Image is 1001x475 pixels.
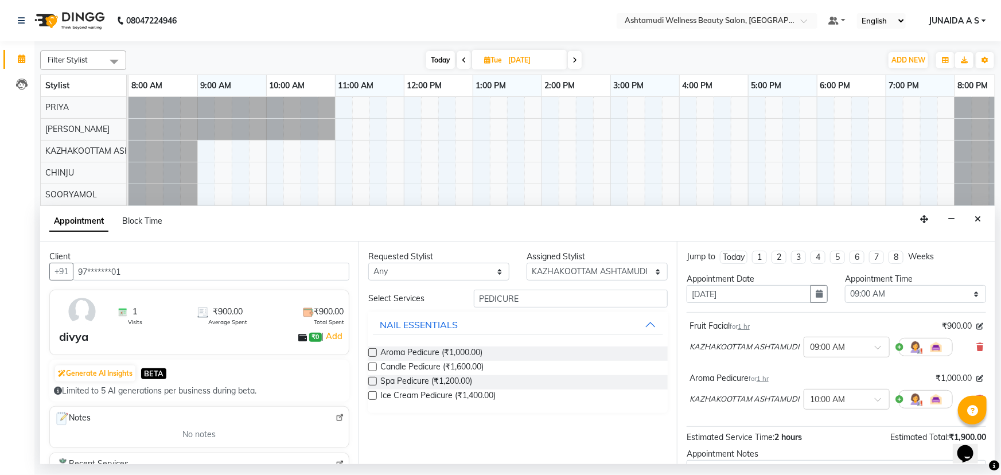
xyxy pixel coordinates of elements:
small: for [749,375,769,383]
span: Tue [481,56,505,64]
div: Client [49,251,349,263]
img: logo [29,5,108,37]
li: 4 [811,251,825,264]
div: divya [59,328,88,345]
div: Appointment Time [845,273,986,285]
span: JUNAIDA A S [929,15,979,27]
div: Aroma Pedicure [690,372,769,384]
div: NAIL ESSENTIALS [380,318,458,332]
span: Block Time [122,216,162,226]
span: Ice Cream Pedicure (₹1,400.00) [380,390,496,404]
span: ₹900.00 [213,306,243,318]
input: Search by Name/Mobile/Email/Code [73,263,349,281]
li: 3 [791,251,806,264]
div: Today [723,251,745,263]
span: Estimated Service Time: [687,432,774,442]
img: Interior.png [929,392,943,406]
span: Spa Pedicure (₹1,200.00) [380,375,472,390]
div: Limited to 5 AI generations per business during beta. [54,385,345,397]
span: SOORYAMOL [45,189,97,200]
span: 2 hours [774,432,802,442]
a: 10:00 AM [267,77,308,94]
span: Total Spent [314,318,344,326]
li: 5 [830,251,845,264]
span: ADD NEW [891,56,925,64]
small: for [730,322,750,330]
div: Fruit Facial [690,320,750,332]
span: No notes [182,429,216,441]
a: 11:00 AM [336,77,377,94]
span: 1 hr [738,322,750,330]
span: Recent Services [54,458,128,472]
img: avatar [65,295,99,328]
span: KAZHAKOOTTAM ASHTAMUDI [45,146,161,156]
span: CHINJU [45,168,74,178]
span: Stylist [45,80,69,91]
span: ₹0 [309,333,321,342]
button: Close [969,211,986,228]
a: 4:00 PM [680,77,716,94]
a: 12:00 PM [404,77,445,94]
span: PRIYA [45,102,69,112]
input: 2025-10-14 [505,52,562,69]
button: ADD NEW [889,52,928,68]
li: 1 [752,251,767,264]
img: Interior.png [929,340,943,354]
input: yyyy-mm-dd [687,285,811,303]
span: Appointment [49,211,108,232]
div: Requested Stylist [368,251,509,263]
span: KAZHAKOOTTAM ASHTAMUDI [690,394,799,405]
a: 1:00 PM [473,77,509,94]
span: 1 [133,306,137,318]
span: Visits [128,318,142,326]
button: +91 [49,263,73,281]
button: NAIL ESSENTIALS [373,314,663,335]
li: 8 [889,251,903,264]
span: Candle Pedicure (₹1,600.00) [380,361,484,375]
li: 2 [772,251,786,264]
li: 6 [850,251,864,264]
div: Appointment Date [687,273,828,285]
img: Hairdresser.png [909,392,922,406]
a: 3:00 PM [611,77,647,94]
span: BETA [141,368,166,379]
span: Aroma Pedicure (₹1,000.00) [380,346,482,361]
a: 6:00 PM [817,77,854,94]
div: Weeks [908,251,934,263]
div: Jump to [687,251,715,263]
a: 5:00 PM [749,77,785,94]
div: Select Services [360,293,465,305]
a: 8:00 AM [128,77,165,94]
span: Estimated Total: [890,432,949,442]
a: 9:00 AM [198,77,235,94]
button: Generate AI Insights [55,365,135,381]
li: 7 [869,251,884,264]
input: Search by service name [474,290,668,307]
span: Today [426,51,455,69]
i: Edit price [976,375,983,382]
span: Average Spent [208,318,247,326]
a: 8:00 PM [955,77,991,94]
span: 1 hr [757,375,769,383]
span: ₹900.00 [942,320,972,332]
span: [PERSON_NAME] [45,124,110,134]
b: 08047224946 [126,5,177,37]
a: 2:00 PM [542,77,578,94]
span: KAZHAKOOTTAM ASHTAMUDI [690,341,799,353]
div: Assigned Stylist [527,251,668,263]
span: ₹1,000.00 [936,372,972,384]
img: Hairdresser.png [909,340,922,354]
a: 7:00 PM [886,77,922,94]
i: Edit price [976,323,983,330]
span: ₹1,900.00 [949,432,986,442]
iframe: chat widget [953,429,990,464]
div: Appointment Notes [687,448,986,460]
span: | [322,329,344,343]
span: ₹900.00 [314,306,344,318]
span: Filter Stylist [48,55,88,64]
a: Add [324,329,344,343]
span: Notes [54,411,91,426]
